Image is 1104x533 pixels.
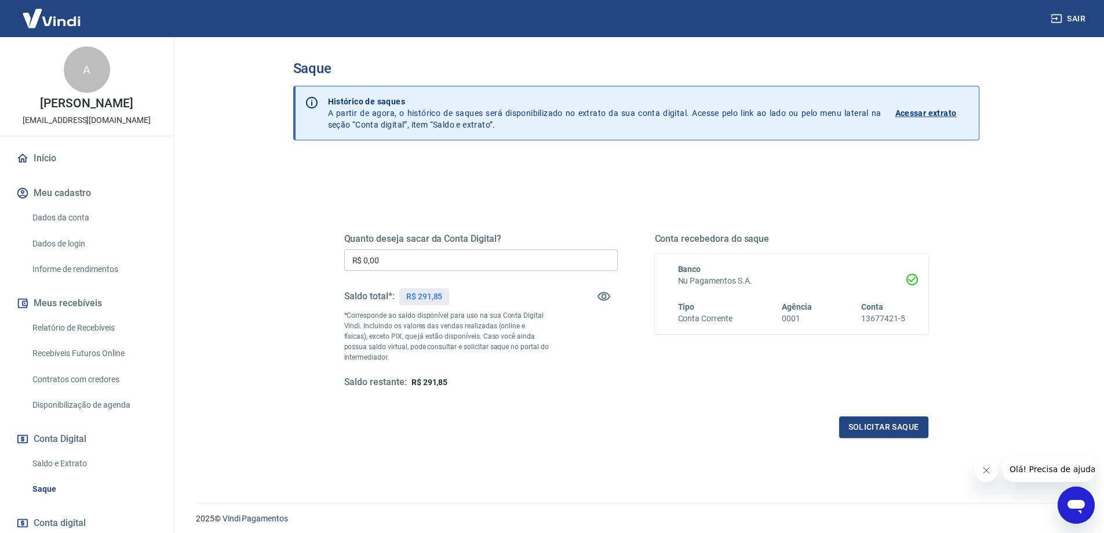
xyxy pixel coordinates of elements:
h6: 13677421-5 [861,313,905,325]
span: Tipo [678,302,695,311]
a: Disponibilização de agenda [28,393,159,417]
h6: 0001 [782,313,812,325]
h5: Saldo total*: [344,291,395,302]
a: Relatório de Recebíveis [28,316,159,340]
a: Dados da conta [28,206,159,230]
h5: Conta recebedora do saque [655,233,928,245]
h3: Saque [293,60,979,77]
h5: Saldo restante: [344,376,407,389]
a: Saldo e Extrato [28,452,159,476]
button: Sair [1048,8,1090,30]
iframe: Message from company [1003,456,1095,482]
h6: Conta Corrente [678,313,733,325]
a: Contratos com credores [28,368,159,391]
span: Agência [782,302,812,311]
p: R$ 291,85 [406,291,443,303]
div: A [64,46,110,93]
p: Acessar extrato [895,107,957,119]
p: *Corresponde ao saldo disponível para uso na sua Conta Digital Vindi. Incluindo os valores das ve... [344,310,549,362]
a: Acessar extrato [895,96,970,130]
span: Conta digital [34,515,86,531]
a: Recebíveis Futuros Online [28,342,159,365]
iframe: Close message [975,459,998,482]
p: 2025 © [196,513,1076,525]
p: Histórico de saques [328,96,881,107]
span: R$ 291,85 [411,378,448,387]
a: Dados de login [28,232,159,256]
h6: Nu Pagamentos S.A. [678,275,905,287]
h5: Quanto deseja sacar da Conta Digital? [344,233,618,245]
span: Banco [678,264,701,274]
a: Vindi Pagamentos [223,514,288,523]
img: Vindi [14,1,89,36]
button: Solicitar saque [839,416,928,438]
button: Meus recebíveis [14,291,159,316]
p: A partir de agora, o histórico de saques será disponibilizado no extrato da sua conta digital. Ac... [328,96,881,130]
span: Conta [861,302,883,311]
p: [EMAIL_ADDRESS][DOMAIN_NAME] [23,114,151,126]
button: Conta Digital [14,426,159,452]
button: Meu cadastro [14,180,159,206]
a: Início [14,146,159,171]
iframe: Button to launch messaging window [1058,487,1095,524]
span: Olá! Precisa de ajuda? [7,8,97,17]
a: Informe de rendimentos [28,258,159,281]
a: Saque [28,477,159,501]
p: [PERSON_NAME] [40,97,133,110]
